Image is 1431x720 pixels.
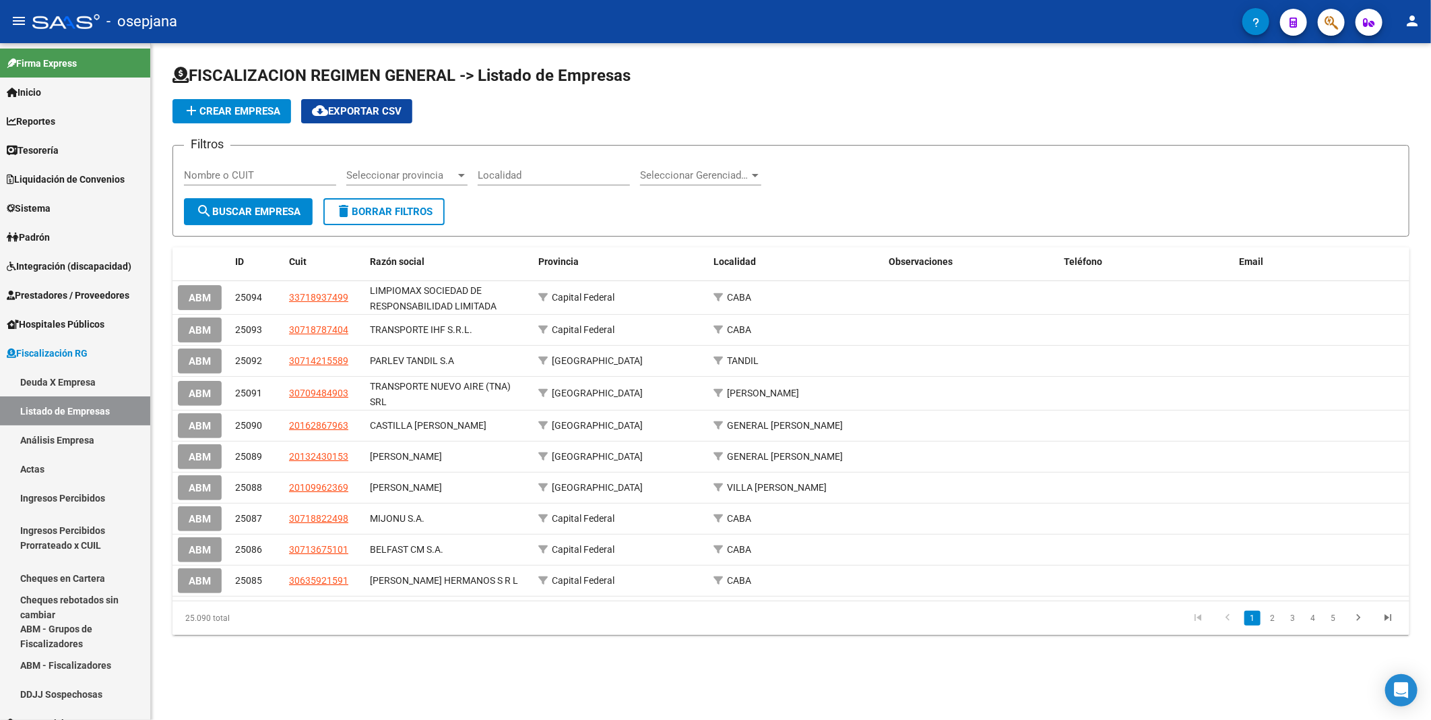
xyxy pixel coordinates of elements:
span: ABM [189,388,211,400]
a: go to first page [1185,611,1211,626]
h3: Filtros [184,135,230,154]
span: RZEZAK HORACIO ALBERTO [370,482,442,493]
span: 25094 [235,292,262,303]
span: Sistema [7,201,51,216]
span: MIJONU S.A. [370,513,424,524]
button: ABM [178,506,222,531]
mat-icon: cloud_download [312,102,328,119]
span: LACAU HERMANOS S R L [370,575,518,586]
button: ABM [178,349,222,373]
datatable-header-cell: Provincia [533,247,708,276]
span: GENERAL [PERSON_NAME] [727,420,843,431]
span: 25088 [235,482,262,493]
span: ABM [189,544,211,556]
span: 25085 [235,575,262,586]
span: Capital Federal [552,544,614,555]
span: Buscar Empresa [196,206,300,218]
datatable-header-cell: Email [1234,247,1409,276]
span: CABA [727,513,751,524]
div: Open Intercom Messenger [1385,674,1418,707]
span: Capital Federal [552,292,614,303]
span: TRANSPORTE NUEVO AIRE (TNA) SRL [370,381,511,407]
span: CASTILLA CARLOS ALBERTO [370,420,486,431]
a: 4 [1305,611,1321,626]
span: RAMON HUGO HECTOR [370,451,442,462]
button: ABM [178,381,222,406]
span: ABM [189,355,211,367]
span: 20132430153 [289,451,348,462]
span: GENERAL [PERSON_NAME] [727,451,843,462]
span: 33718937499 [289,292,348,303]
a: 2 [1265,611,1281,626]
button: Exportar CSV [301,99,412,123]
span: Crear Empresa [183,105,280,117]
span: Seleccionar provincia [346,169,455,181]
span: TRANSPORTE IHF S.R.L. [370,324,472,335]
span: 30718787404 [289,324,348,335]
a: 3 [1285,611,1301,626]
span: Inicio [7,85,41,100]
span: TANDIL [727,355,759,366]
span: Liquidación de Convenios [7,172,125,187]
datatable-header-cell: Localidad [708,247,883,276]
datatable-header-cell: Razón social [364,247,533,276]
span: BELFAST CM S.A. [370,544,443,555]
span: Prestadores / Proveedores [7,288,129,303]
span: Razón social [370,256,424,267]
span: [GEOGRAPHIC_DATA] [552,388,643,398]
span: [PERSON_NAME] [727,388,799,398]
button: ABM [178,318,222,342]
span: ID [235,256,244,267]
span: Borrar Filtros [336,206,433,218]
button: ABM [178,413,222,438]
span: 25087 [235,513,262,524]
span: Exportar CSV [312,105,402,117]
span: 30709484903 [289,388,348,398]
span: [GEOGRAPHIC_DATA] [552,355,643,366]
button: Buscar Empresa [184,198,313,225]
a: go to next page [1345,611,1371,626]
span: Seleccionar Gerenciador [640,169,749,181]
a: go to last page [1375,611,1401,626]
span: - osepjana [106,7,177,36]
span: 20162867963 [289,420,348,431]
span: 20109962369 [289,482,348,493]
button: Crear Empresa [172,99,291,123]
span: CABA [727,544,751,555]
span: ABM [189,420,211,432]
li: page 1 [1242,607,1263,630]
button: ABM [178,475,222,500]
button: Borrar Filtros [323,198,445,225]
span: 25086 [235,544,262,555]
span: Fiscalización RG [7,346,88,361]
li: page 4 [1303,607,1323,630]
mat-icon: add [183,102,199,119]
span: ABM [189,451,211,463]
a: 1 [1244,611,1261,626]
span: 30713675101 [289,544,348,555]
span: [GEOGRAPHIC_DATA] [552,451,643,462]
span: Teléfono [1064,256,1103,267]
span: [GEOGRAPHIC_DATA] [552,482,643,493]
span: Capital Federal [552,575,614,586]
mat-icon: search [196,203,212,219]
span: FISCALIZACION REGIMEN GENERAL -> Listado de Empresas [172,66,631,85]
span: Provincia [538,256,579,267]
span: ABM [189,575,211,587]
span: Email [1240,256,1264,267]
span: [GEOGRAPHIC_DATA] [552,420,643,431]
datatable-header-cell: Cuit [284,247,364,276]
button: ABM [178,285,222,310]
li: page 3 [1283,607,1303,630]
span: ABM [189,324,211,336]
datatable-header-cell: Observaciones [883,247,1058,276]
span: Capital Federal [552,513,614,524]
mat-icon: delete [336,203,352,219]
button: ABM [178,444,222,469]
span: Observaciones [889,256,953,267]
span: VILLA [PERSON_NAME] [727,482,827,493]
span: Firma Express [7,56,77,71]
span: 25092 [235,355,262,366]
span: 30714215589 [289,355,348,366]
span: ABM [189,513,211,525]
